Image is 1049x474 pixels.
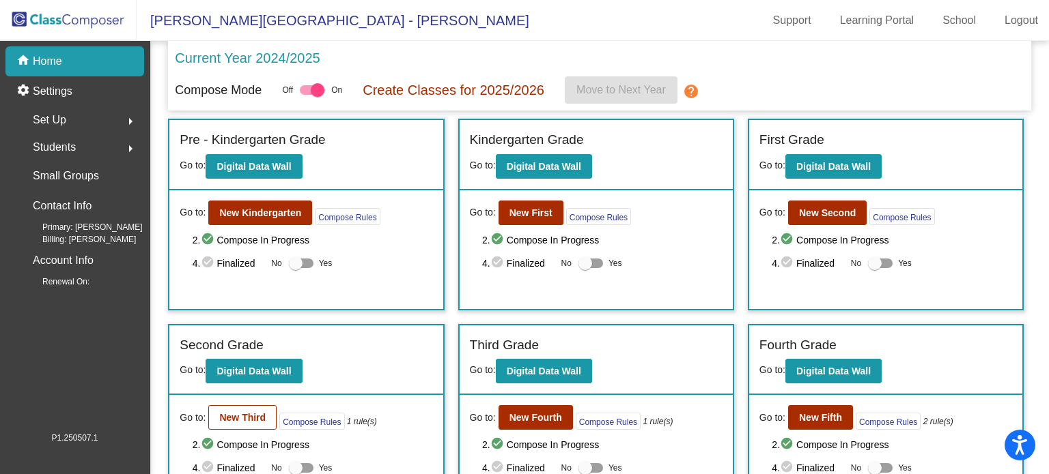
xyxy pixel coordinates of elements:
[219,412,266,423] b: New Third
[772,255,844,271] span: 4. Finalized
[319,255,333,271] span: Yes
[482,436,723,453] span: 2. Compose In Progress
[180,160,206,171] span: Go to:
[799,207,856,218] b: New Second
[780,255,796,271] mat-icon: check_circle
[470,160,496,171] span: Go to:
[201,232,217,248] mat-icon: check_circle
[994,10,1049,31] a: Logout
[122,140,139,157] mat-icon: arrow_right
[496,359,592,383] button: Digital Data Wall
[16,83,33,100] mat-icon: settings
[208,201,312,225] button: New Kindergarten
[759,336,837,355] label: Fourth Grade
[490,436,507,453] mat-icon: check_circle
[208,405,277,430] button: New Third
[780,232,796,248] mat-icon: check_circle
[180,205,206,220] span: Go to:
[499,201,563,225] button: New First
[788,201,867,225] button: New Second
[206,154,302,179] button: Digital Data Wall
[507,366,581,376] b: Digital Data Wall
[470,364,496,375] span: Go to:
[33,251,94,270] p: Account Info
[796,161,871,172] b: Digital Data Wall
[643,415,673,428] i: 1 rule(s)
[219,207,301,218] b: New Kindergarten
[780,436,796,453] mat-icon: check_circle
[683,83,699,100] mat-icon: help
[180,336,264,355] label: Second Grade
[482,232,723,248] span: 2. Compose In Progress
[20,276,89,288] span: Renewal On:
[33,166,99,186] p: Small Groups
[282,84,293,96] span: Off
[785,359,882,383] button: Digital Data Wall
[201,436,217,453] mat-icon: check_circle
[193,436,433,453] span: 2. Compose In Progress
[759,205,785,220] span: Go to:
[499,405,573,430] button: New Fourth
[829,10,925,31] a: Learning Portal
[759,160,785,171] span: Go to:
[561,462,572,474] span: No
[496,154,592,179] button: Digital Data Wall
[799,412,842,423] b: New Fifth
[759,130,824,150] label: First Grade
[180,411,206,425] span: Go to:
[609,255,622,271] span: Yes
[788,405,853,430] button: New Fifth
[347,415,377,428] i: 1 rule(s)
[923,415,953,428] i: 2 rule(s)
[33,53,62,70] p: Home
[576,413,641,430] button: Compose Rules
[470,205,496,220] span: Go to:
[566,208,631,225] button: Compose Rules
[206,359,302,383] button: Digital Data Wall
[470,130,584,150] label: Kindergarten Grade
[175,48,320,68] p: Current Year 2024/2025
[175,81,262,100] p: Compose Mode
[490,255,507,271] mat-icon: check_circle
[216,161,291,172] b: Digital Data Wall
[122,113,139,130] mat-icon: arrow_right
[762,10,822,31] a: Support
[331,84,342,96] span: On
[201,255,217,271] mat-icon: check_circle
[772,436,1012,453] span: 2. Compose In Progress
[137,10,529,31] span: [PERSON_NAME][GEOGRAPHIC_DATA] - [PERSON_NAME]
[482,255,555,271] span: 4. Finalized
[796,366,871,376] b: Digital Data Wall
[898,255,912,271] span: Yes
[856,413,921,430] button: Compose Rules
[279,413,344,430] button: Compose Rules
[180,130,325,150] label: Pre - Kindergarten Grade
[932,10,987,31] a: School
[565,76,677,104] button: Move to Next Year
[470,411,496,425] span: Go to:
[509,412,562,423] b: New Fourth
[271,462,281,474] span: No
[759,411,785,425] span: Go to:
[363,80,544,100] p: Create Classes for 2025/2026
[507,161,581,172] b: Digital Data Wall
[16,53,33,70] mat-icon: home
[20,221,143,233] span: Primary: [PERSON_NAME]
[561,257,572,269] span: No
[271,257,281,269] span: No
[576,84,666,95] span: Move to Next Year
[869,208,934,225] button: Compose Rules
[509,207,553,218] b: New First
[315,208,380,225] button: Compose Rules
[20,233,136,246] span: Billing: [PERSON_NAME]
[193,232,433,248] span: 2. Compose In Progress
[772,232,1012,248] span: 2. Compose In Progress
[851,257,861,269] span: No
[759,364,785,375] span: Go to:
[216,366,291,376] b: Digital Data Wall
[851,462,861,474] span: No
[33,196,92,216] p: Contact Info
[33,138,76,157] span: Students
[33,110,66,130] span: Set Up
[180,364,206,375] span: Go to:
